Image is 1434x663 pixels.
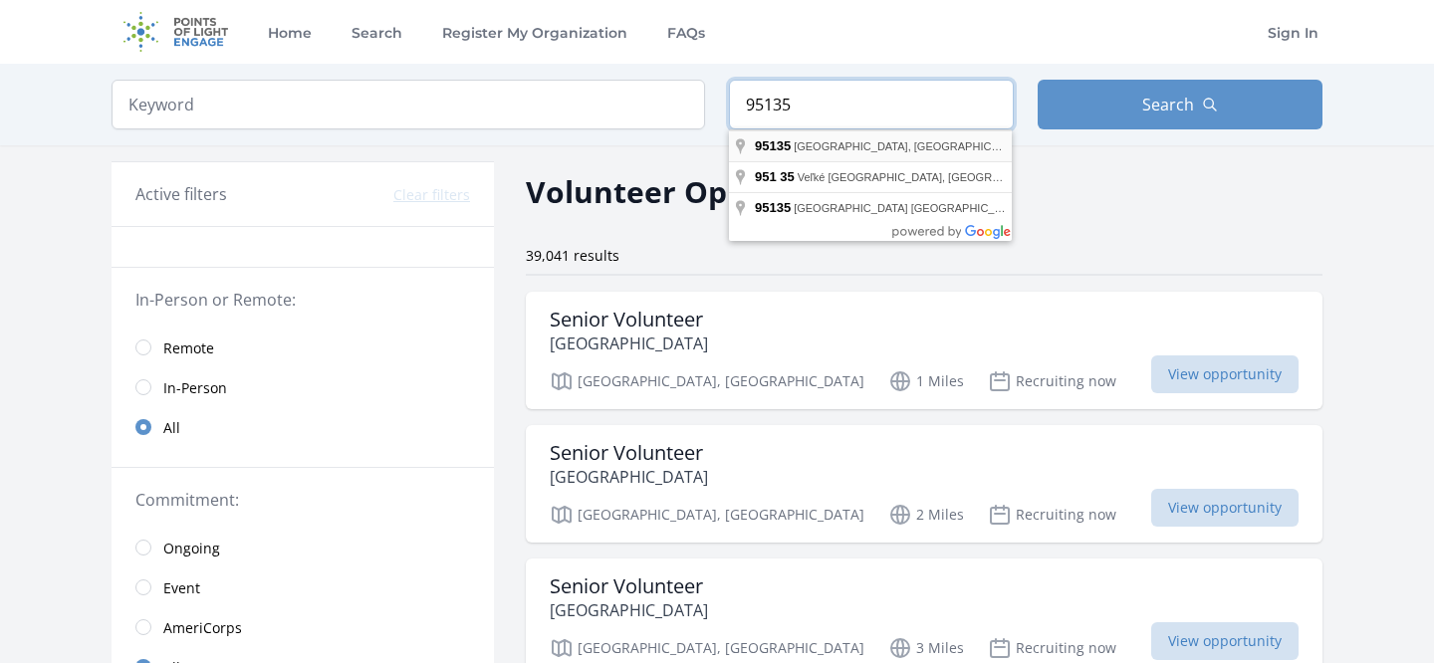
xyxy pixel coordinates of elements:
[163,378,227,398] span: In-Person
[550,465,708,489] p: [GEOGRAPHIC_DATA]
[112,407,494,447] a: All
[1151,489,1299,527] span: View opportunity
[112,367,494,407] a: In-Person
[988,369,1116,393] p: Recruiting now
[550,308,708,331] h3: Senior Volunteer
[550,441,708,465] h3: Senior Volunteer
[888,369,964,393] p: 1 Miles
[550,636,864,660] p: [GEOGRAPHIC_DATA], [GEOGRAPHIC_DATA]
[798,171,1063,183] span: Veľké [GEOGRAPHIC_DATA], [GEOGRAPHIC_DATA]
[755,169,795,184] span: 951 35
[135,288,470,312] legend: In-Person or Remote:
[988,636,1116,660] p: Recruiting now
[163,539,220,558] span: Ongoing
[794,202,1145,214] span: [GEOGRAPHIC_DATA] [GEOGRAPHIC_DATA], [GEOGRAPHIC_DATA]
[755,138,791,153] span: 95135
[550,369,864,393] p: [GEOGRAPHIC_DATA], [GEOGRAPHIC_DATA]
[526,169,895,214] h2: Volunteer Opportunities
[393,185,470,205] button: Clear filters
[112,567,494,607] a: Event
[112,528,494,567] a: Ongoing
[112,80,705,129] input: Keyword
[755,200,791,215] span: 95135
[550,503,864,527] p: [GEOGRAPHIC_DATA], [GEOGRAPHIC_DATA]
[794,140,1148,152] span: [GEOGRAPHIC_DATA], [GEOGRAPHIC_DATA], [GEOGRAPHIC_DATA]
[112,328,494,367] a: Remote
[550,598,708,622] p: [GEOGRAPHIC_DATA]
[1151,355,1299,393] span: View opportunity
[550,331,708,355] p: [GEOGRAPHIC_DATA]
[550,574,708,598] h3: Senior Volunteer
[112,607,494,647] a: AmeriCorps
[526,425,1322,543] a: Senior Volunteer [GEOGRAPHIC_DATA] [GEOGRAPHIC_DATA], [GEOGRAPHIC_DATA] 2 Miles Recruiting now Vi...
[888,503,964,527] p: 2 Miles
[135,488,470,512] legend: Commitment:
[888,636,964,660] p: 3 Miles
[1038,80,1322,129] button: Search
[163,418,180,438] span: All
[988,503,1116,527] p: Recruiting now
[163,338,214,358] span: Remote
[1142,93,1194,116] span: Search
[163,578,200,598] span: Event
[163,618,242,638] span: AmeriCorps
[1151,622,1299,660] span: View opportunity
[135,182,227,206] h3: Active filters
[526,292,1322,409] a: Senior Volunteer [GEOGRAPHIC_DATA] [GEOGRAPHIC_DATA], [GEOGRAPHIC_DATA] 1 Miles Recruiting now Vi...
[729,80,1014,129] input: Location
[526,246,619,265] span: 39,041 results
